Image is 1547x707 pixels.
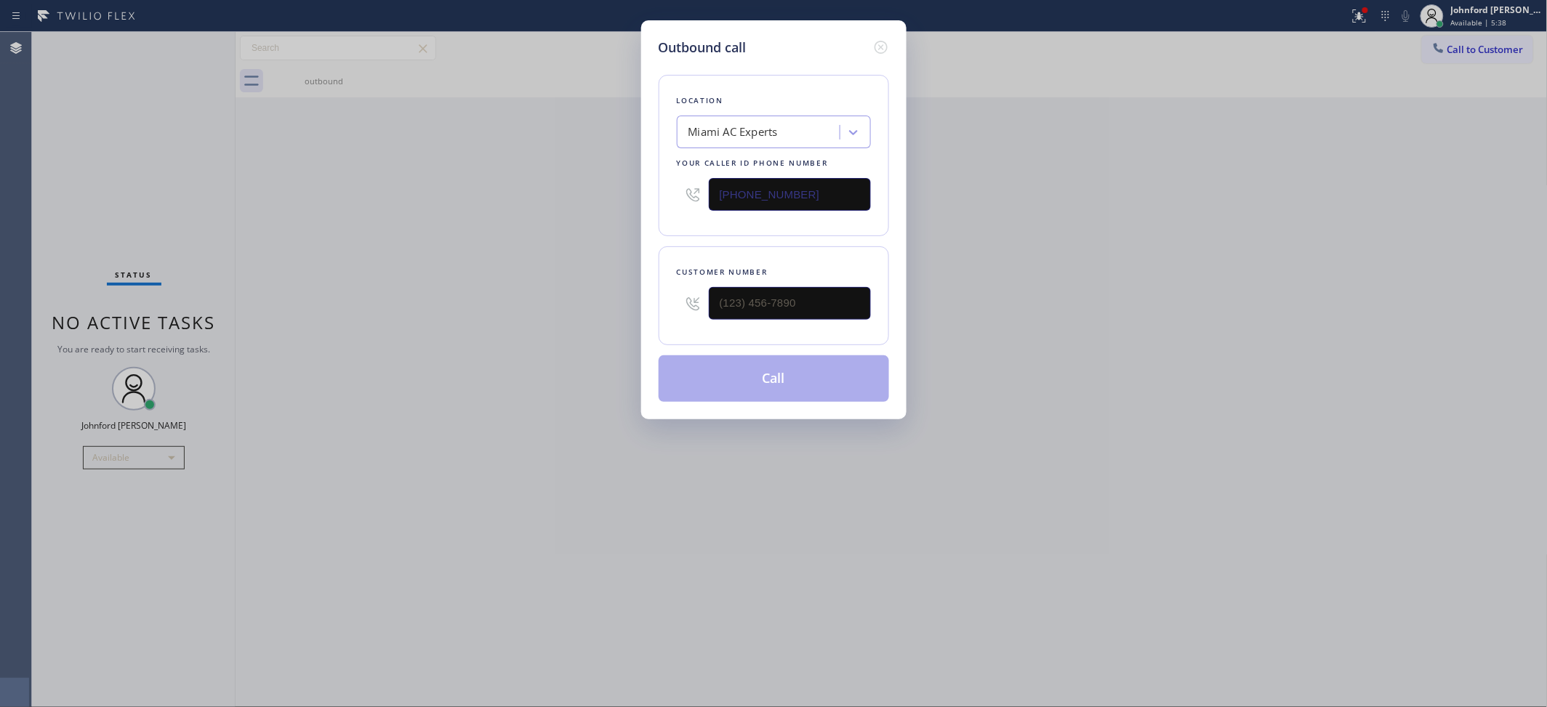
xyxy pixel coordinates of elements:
h5: Outbound call [659,38,747,57]
input: (123) 456-7890 [709,178,871,211]
input: (123) 456-7890 [709,287,871,320]
div: Location [677,93,871,108]
button: Call [659,355,889,402]
div: Customer number [677,264,871,280]
div: Your caller id phone number [677,155,871,171]
div: Miami AC Experts [688,124,778,141]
